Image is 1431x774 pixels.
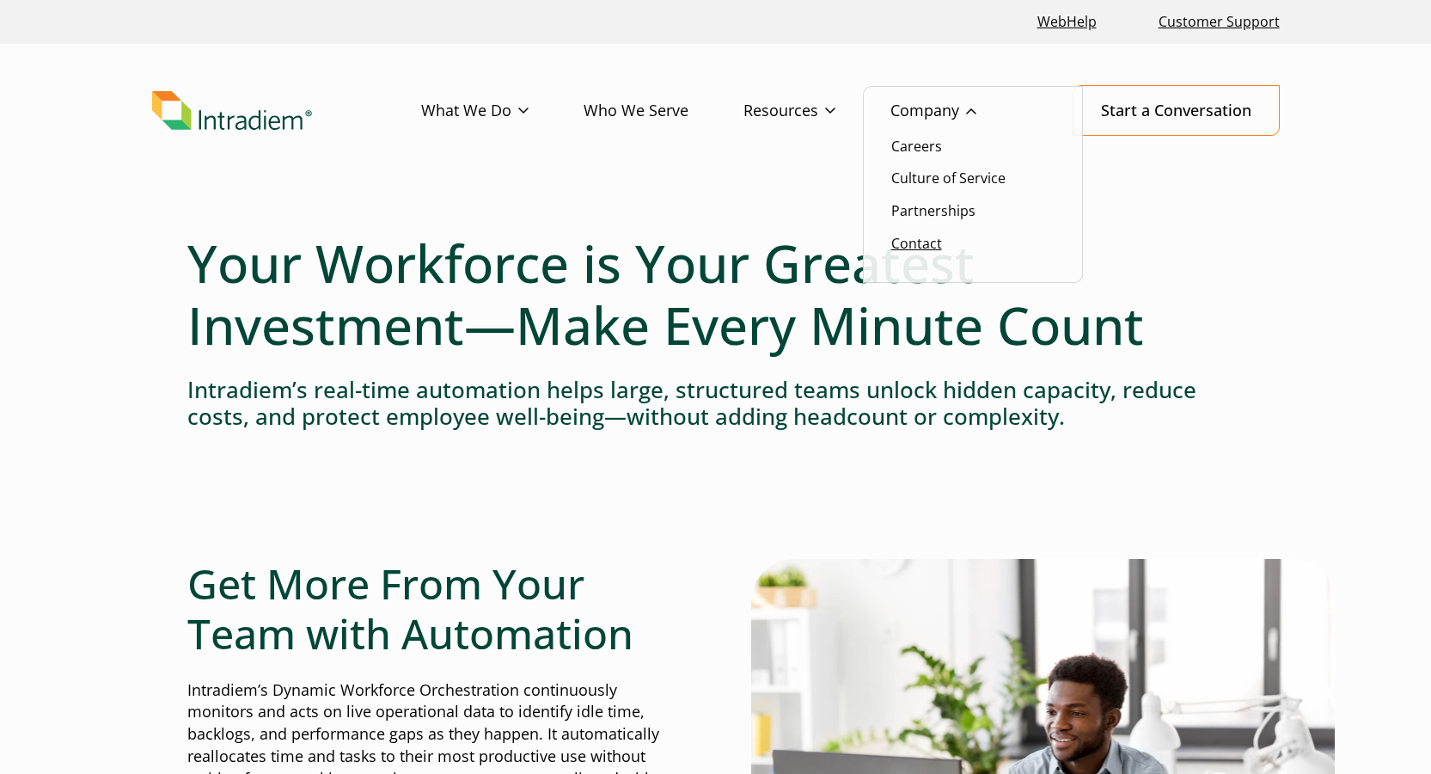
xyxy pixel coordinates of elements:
h1: Your Workforce is Your Greatest Investment—Make Every Minute Count [187,232,1244,356]
a: Start a Conversation [1073,85,1280,136]
a: Resources [743,86,890,136]
a: Customer Support [1152,3,1287,40]
h4: Intradiem’s real-time automation helps large, structured teams unlock hidden capacity, reduce cos... [187,377,1244,430]
a: What We Do [421,86,584,136]
a: Link opens in a new window [1030,3,1104,40]
a: Culture of Service [891,169,1006,187]
h2: Get More From Your Team with Automation [187,559,681,658]
a: Link to homepage of Intradiem [152,91,421,131]
a: Who We Serve [584,86,743,136]
a: Company [890,86,1031,136]
img: Intradiem [152,91,312,131]
a: Contact [891,234,942,253]
a: Careers [891,137,942,156]
a: Partnerships [891,201,975,220]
